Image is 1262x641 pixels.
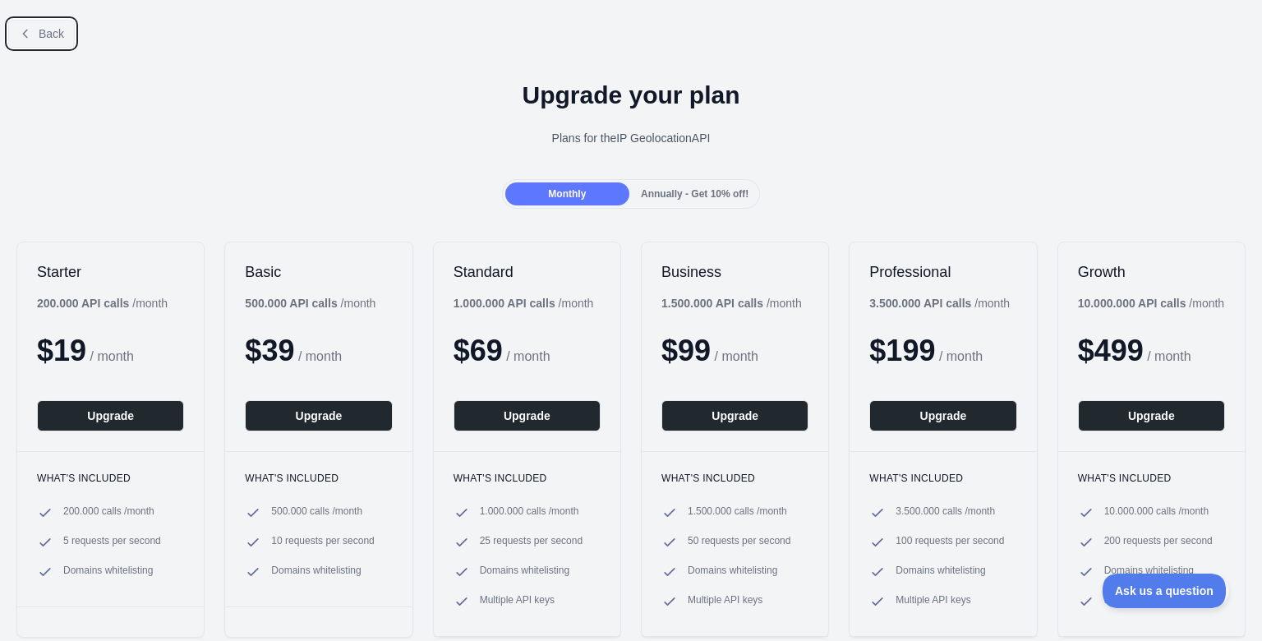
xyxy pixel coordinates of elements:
div: / month [869,295,1010,311]
span: $ 69 [454,334,503,367]
iframe: Toggle Customer Support [1103,574,1229,608]
span: $ 499 [1078,334,1144,367]
h2: Standard [454,262,601,282]
div: / month [1078,295,1225,311]
b: 10.000.000 API calls [1078,297,1186,310]
div: / month [661,295,802,311]
h2: Growth [1078,262,1225,282]
h2: Business [661,262,808,282]
span: $ 99 [661,334,711,367]
b: 1.500.000 API calls [661,297,763,310]
h2: Professional [869,262,1016,282]
div: / month [454,295,594,311]
b: 3.500.000 API calls [869,297,971,310]
span: $ 199 [869,334,935,367]
b: 1.000.000 API calls [454,297,555,310]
